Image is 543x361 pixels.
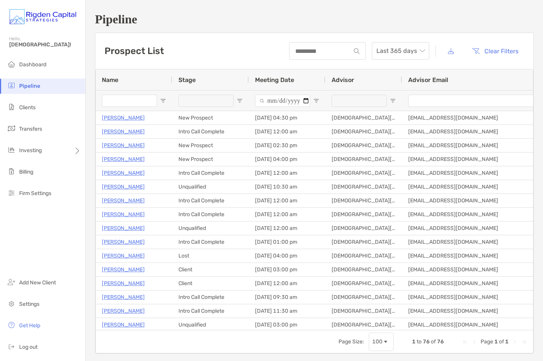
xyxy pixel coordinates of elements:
div: [DATE] 12:00 am [249,125,325,138]
div: [DEMOGRAPHIC_DATA][PERSON_NAME], CFP® [325,304,402,318]
div: Unqualified [172,318,249,331]
div: New Prospect [172,139,249,152]
div: Unqualified [172,222,249,235]
span: 76 [423,338,430,345]
div: [DATE] 09:30 am [249,290,325,304]
div: First Page [462,339,468,345]
div: [DEMOGRAPHIC_DATA][PERSON_NAME], CFP® [325,263,402,276]
div: [DEMOGRAPHIC_DATA][PERSON_NAME], CFP® [325,249,402,263]
div: [DATE] 12:00 am [249,166,325,180]
div: [DEMOGRAPHIC_DATA][PERSON_NAME], CFP® [325,194,402,207]
div: [DEMOGRAPHIC_DATA][PERSON_NAME], CFP® [325,222,402,235]
a: [PERSON_NAME] [102,141,145,150]
div: [DEMOGRAPHIC_DATA][PERSON_NAME], CFP® [325,166,402,180]
div: [DATE] 12:00 am [249,208,325,221]
span: Investing [19,147,42,154]
div: [DATE] 03:00 pm [249,318,325,331]
div: Previous Page [471,339,478,345]
button: Open Filter Menu [313,98,319,104]
a: [PERSON_NAME] [102,168,145,178]
div: Intro Call Complete [172,235,249,249]
span: Firm Settings [19,190,51,197]
span: Log out [19,344,38,350]
div: [DATE] 04:00 pm [249,249,325,263]
div: [DATE] 04:00 pm [249,153,325,166]
div: [DEMOGRAPHIC_DATA][PERSON_NAME], CFP® [325,153,402,166]
span: Pipeline [19,83,40,89]
p: [PERSON_NAME] [102,292,145,302]
div: [DATE] 01:00 pm [249,235,325,249]
img: pipeline icon [7,81,16,90]
div: Lost [172,249,249,263]
div: [DATE] 02:30 pm [249,139,325,152]
img: get-help icon [7,320,16,330]
div: Last Page [521,339,527,345]
button: Clear Filters [466,43,524,59]
h1: Pipeline [95,12,534,26]
h3: Prospect List [105,46,164,56]
div: Intro Call Complete [172,304,249,318]
a: [PERSON_NAME] [102,182,145,192]
div: [DEMOGRAPHIC_DATA][PERSON_NAME], CFP® [325,111,402,125]
div: [DATE] 03:00 pm [249,263,325,276]
a: [PERSON_NAME] [102,210,145,219]
span: [DEMOGRAPHIC_DATA]! [9,41,81,48]
span: Page [481,338,493,345]
img: Zoe Logo [9,3,76,31]
a: [PERSON_NAME] [102,127,145,136]
span: Last 365 days [376,43,425,59]
div: Client [172,263,249,276]
div: Intro Call Complete [172,125,249,138]
a: [PERSON_NAME] [102,279,145,288]
div: New Prospect [172,111,249,125]
p: [PERSON_NAME] [102,265,145,274]
div: Next Page [512,339,518,345]
span: Clients [19,104,36,111]
img: investing icon [7,145,16,154]
span: Meeting Date [255,76,294,84]
img: add_new_client icon [7,277,16,287]
a: [PERSON_NAME] [102,251,145,261]
span: 1 [505,338,509,345]
input: Name Filter Input [102,95,157,107]
span: Name [102,76,118,84]
div: Intro Call Complete [172,290,249,304]
img: clients icon [7,102,16,112]
span: Advisor [332,76,354,84]
input: Meeting Date Filter Input [255,95,310,107]
a: [PERSON_NAME] [102,196,145,205]
span: Advisor Email [408,76,448,84]
div: [DEMOGRAPHIC_DATA][PERSON_NAME], CFP® [325,208,402,221]
div: [DATE] 12:00 am [249,194,325,207]
p: [PERSON_NAME] [102,306,145,316]
div: Unqualified [172,180,249,194]
div: [DEMOGRAPHIC_DATA][PERSON_NAME], CFP® [325,180,402,194]
span: 1 [494,338,498,345]
button: Open Filter Menu [390,98,396,104]
span: Get Help [19,322,40,329]
span: of [431,338,436,345]
span: Stage [178,76,196,84]
a: [PERSON_NAME] [102,154,145,164]
div: [DATE] 04:30 pm [249,111,325,125]
a: [PERSON_NAME] [102,320,145,330]
div: Page Size [369,333,394,351]
div: [DATE] 10:30 am [249,180,325,194]
span: 1 [412,338,415,345]
div: Intro Call Complete [172,166,249,180]
img: firm-settings icon [7,188,16,197]
div: [DATE] 11:30 am [249,304,325,318]
a: [PERSON_NAME] [102,237,145,247]
div: [DEMOGRAPHIC_DATA][PERSON_NAME], CFP® [325,235,402,249]
img: logout icon [7,342,16,351]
